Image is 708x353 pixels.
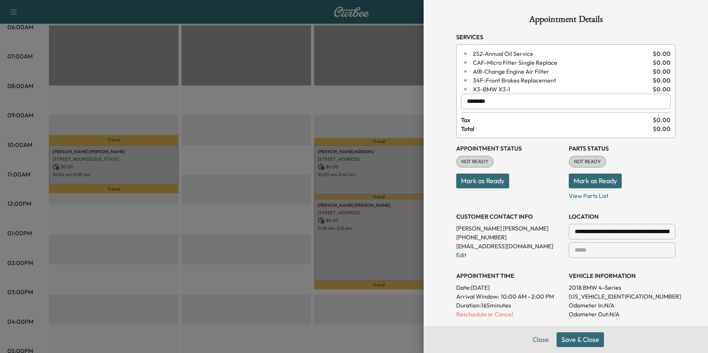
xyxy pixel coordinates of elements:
p: 2018 BMW 4-Series [569,283,675,292]
p: Odometer In: N/A [569,301,675,310]
button: Mark as Ready [456,174,509,188]
button: Mark as Ready [569,174,622,188]
a: Edit [456,251,467,259]
p: [US_VEHICLE_IDENTIFICATION_NUMBER] [569,292,675,301]
span: $ 0.00 [653,49,671,58]
p: Reschedule or Cancel [456,310,563,319]
h1: Appointment Details [456,15,675,27]
span: $ 0.00 [653,58,671,67]
h3: Services [456,33,675,41]
button: Close [528,332,554,347]
p: Arrival Window: [456,292,563,301]
span: Tax [461,115,653,124]
h3: CUSTOMER CONTACT INFO [456,212,563,221]
span: $ 0.00 [653,124,671,133]
p: Date: [DATE] [456,283,563,292]
span: 10:00 AM - 2:00 PM [501,292,554,301]
span: $ 0.00 [653,115,671,124]
p: Duration: 165 minutes [456,301,563,310]
span: $ 0.00 [653,76,671,85]
button: Save & Close [557,332,604,347]
span: Annual Oil Service [473,49,650,58]
p: [EMAIL_ADDRESS][DOMAIN_NAME] [456,242,563,251]
h3: VEHICLE INFORMATION [569,271,675,280]
p: [PERSON_NAME] [PERSON_NAME] [456,224,563,233]
p: View Parts List [569,188,675,200]
span: Change Engine Air Filter [473,67,650,76]
p: [PHONE_NUMBER] [456,233,563,242]
h3: APPOINTMENT TIME [456,271,563,280]
h3: Parts Status [569,144,675,153]
span: $ 0.00 [653,67,671,76]
span: Front Brakes Replacement [473,76,650,85]
span: Micro Filter Single Replace [473,58,650,67]
span: Total [461,124,653,133]
span: BMW X3-1 [473,85,650,94]
h3: LOCATION [569,212,675,221]
span: NOT READY [570,158,605,165]
span: NOT READY [457,158,493,165]
h3: Appointment Status [456,144,563,153]
span: $ 0.00 [653,85,671,94]
p: Odometer Out: N/A [569,310,675,319]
